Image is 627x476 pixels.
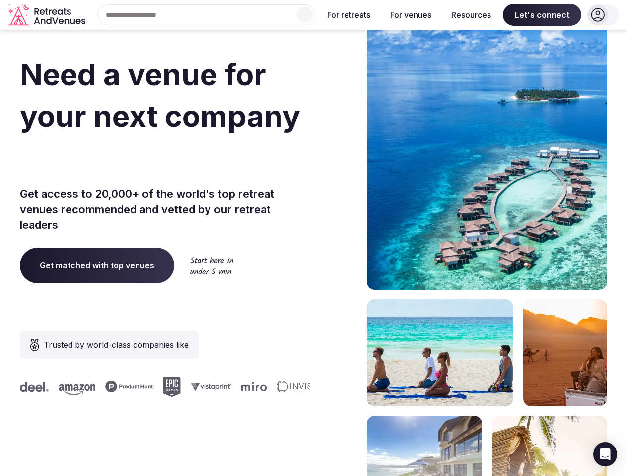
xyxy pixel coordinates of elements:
[20,186,310,232] p: Get access to 20,000+ of the world's top retreat venues recommended and vetted by our retreat lea...
[319,4,378,26] button: For retreats
[8,4,87,26] svg: Retreats and Venues company logo
[382,4,439,26] button: For venues
[503,4,581,26] span: Let's connect
[8,4,87,26] a: Visit the homepage
[190,257,233,274] img: Start here in under 5 min
[151,377,169,397] svg: Epic Games company logo
[367,299,513,406] img: yoga on tropical beach
[229,382,255,391] svg: Miro company logo
[20,57,300,134] span: Need a venue for your next company
[179,382,219,391] svg: Vistaprint company logo
[20,248,174,283] a: Get matched with top venues
[443,4,499,26] button: Resources
[8,382,37,392] svg: Deel company logo
[523,299,607,406] img: woman sitting in back of truck with camels
[44,339,189,351] span: Trusted by world-class companies like
[593,442,617,466] div: Open Intercom Messenger
[265,381,319,393] svg: Invisible company logo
